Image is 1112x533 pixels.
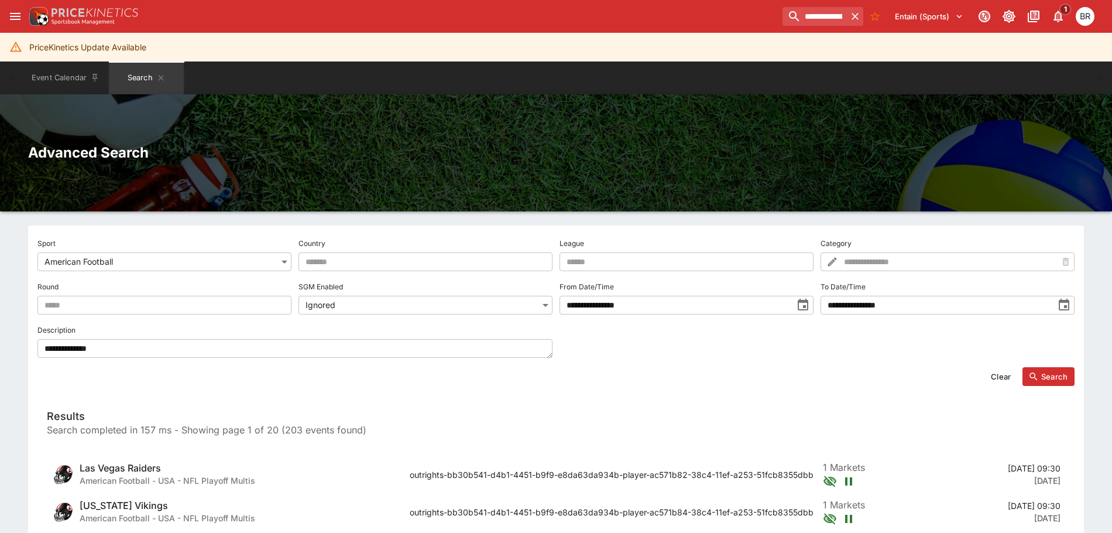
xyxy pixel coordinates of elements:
[37,252,291,271] div: American Football
[1059,4,1072,15] span: 1
[298,238,325,248] p: Country
[37,238,56,248] p: Sport
[1076,7,1094,26] div: Ben Raymond
[821,238,852,248] p: Category
[1023,6,1044,27] button: Documentation
[37,325,75,335] p: Description
[1008,462,1060,474] p: [DATE] 09:30
[37,282,59,292] p: Round
[974,6,995,27] button: Connected to PK
[1008,512,1060,524] h6: [DATE]
[47,409,1065,423] span: Results
[782,7,847,26] input: search
[410,469,814,481] p: outrights-bb30b541-d4b1-4451-b9f9-e8da63da934b-player-ac571b82-38c4-11ef-a253-51fcb8355dbb
[1072,4,1098,29] button: Ben Raymond
[28,143,1084,162] h2: Advanced Search
[984,367,1018,386] button: Clear
[52,463,75,486] img: american_football.png
[1008,474,1060,487] h6: [DATE]
[26,5,49,28] img: PriceKinetics Logo
[998,6,1020,27] button: Toggle light/dark mode
[298,296,552,315] div: Ignored
[25,61,107,94] button: Event Calendar
[866,7,884,26] button: No Bookmarks
[29,36,146,58] div: PriceKinetics Update Available
[80,474,255,487] h6: American Football - USA - NFL Playoff Multis
[823,460,998,474] div: 1 Markets
[560,282,614,292] p: From Date/Time
[792,295,814,316] button: toggle date time picker
[47,423,1065,437] span: Search completed in 157 ms - Showing page 1 of 20 (203 events found)
[52,500,75,524] img: american_football.png
[888,7,970,26] button: Select Tenant
[560,238,584,248] p: League
[52,19,115,25] img: Sportsbook Management
[80,512,255,524] h6: American Football - USA - NFL Playoff Multis
[52,8,138,17] img: PriceKinetics
[80,500,255,512] h6: [US_STATE] Vikings
[821,282,866,292] p: To Date/Time
[1053,295,1075,316] button: toggle date time picker
[298,282,343,292] p: SGM Enabled
[109,61,184,94] button: Search
[823,498,998,512] div: 1 Markets
[1022,367,1075,386] button: Search
[5,6,26,27] button: open drawer
[1008,500,1060,512] p: [DATE] 09:30
[80,462,255,474] h6: Las Vegas Raiders
[410,506,814,518] p: outrights-bb30b541-d4b1-4451-b9f9-e8da63da934b-player-ac571b84-38c4-11ef-a253-51fcb8355dbb
[1048,6,1069,27] button: Notifications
